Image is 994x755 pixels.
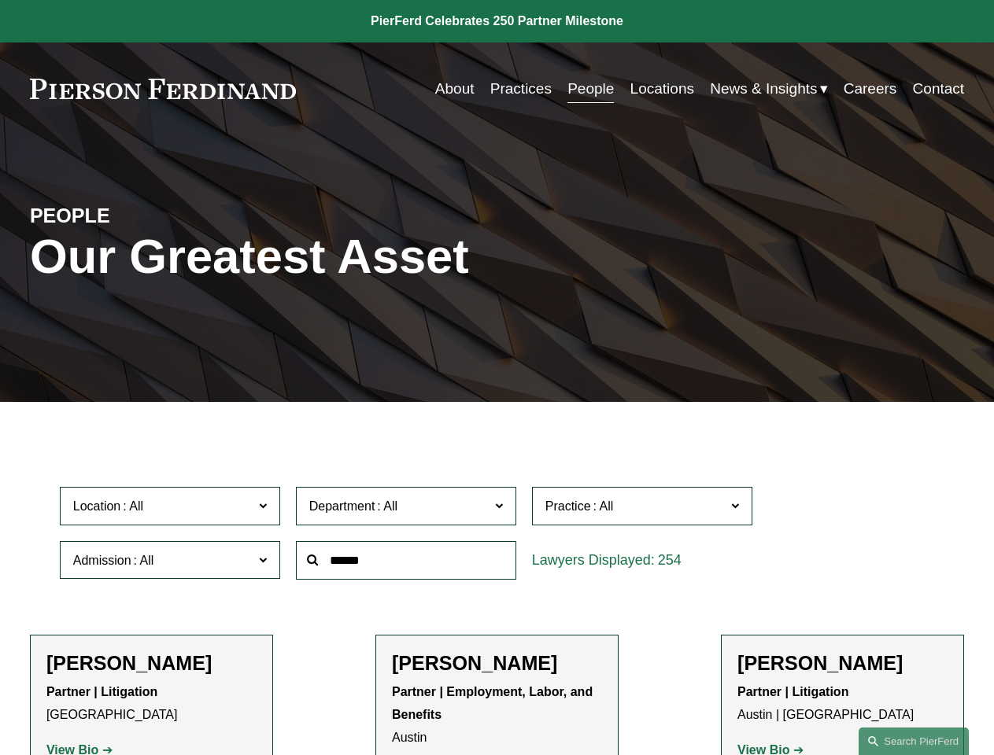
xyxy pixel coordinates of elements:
a: About [435,74,475,104]
a: People [567,74,614,104]
a: Careers [844,74,897,104]
a: Practices [490,74,552,104]
p: [GEOGRAPHIC_DATA] [46,681,257,727]
span: Practice [545,499,591,513]
h4: PEOPLE [30,204,264,229]
span: Admission [73,554,131,567]
a: folder dropdown [710,74,827,104]
h2: [PERSON_NAME] [392,651,602,675]
p: Austin | [GEOGRAPHIC_DATA] [737,681,948,727]
span: 254 [658,552,682,568]
h1: Our Greatest Asset [30,229,653,284]
strong: Partner | Litigation [46,685,157,698]
h2: [PERSON_NAME] [737,651,948,675]
p: Austin [392,681,602,749]
span: Department [309,499,375,513]
strong: Partner | Employment, Labor, and Benefits [392,685,597,721]
span: Location [73,499,121,513]
a: Contact [913,74,965,104]
h2: [PERSON_NAME] [46,651,257,675]
a: Locations [630,74,694,104]
strong: Partner | Litigation [737,685,848,698]
a: Search this site [859,727,969,755]
span: News & Insights [710,75,817,102]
